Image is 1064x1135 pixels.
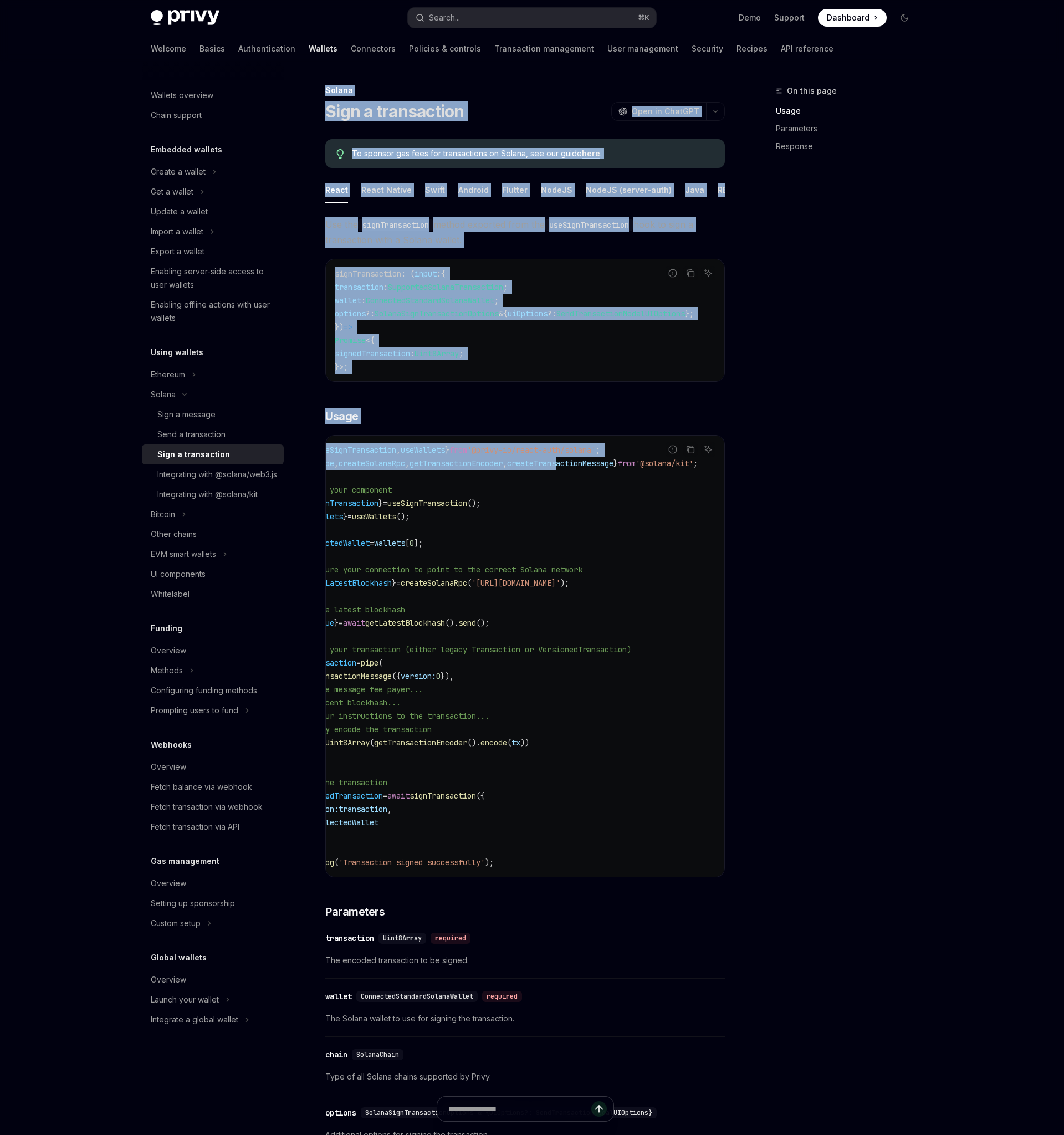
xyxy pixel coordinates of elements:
div: Fetch transaction via webhook [151,800,263,814]
span: => [344,322,352,332]
span: useSignTransaction [387,498,467,508]
button: Toggle Prompting users to fund section [142,701,284,720]
a: UI components [142,564,284,584]
span: = [383,791,387,801]
a: API reference [781,35,833,62]
button: Toggle Custom setup section [142,913,284,933]
span: 0 [410,538,414,548]
span: getLatestBlockhash [312,578,392,588]
div: Custom setup [151,917,201,930]
span: : [361,295,366,305]
span: (); [476,618,489,628]
span: // Add your instructions to the transaction... [285,711,489,721]
span: // Set the message fee payer... [285,684,423,694]
div: Chain support [151,109,202,122]
span: ( [467,578,472,588]
span: wallets [374,538,405,548]
span: // Configure your connection to point to the correct Solana network [285,565,582,575]
span: On this page [787,84,837,98]
span: To sponsor gas fees for transactions on Solana, see our guide . [352,148,714,159]
a: Chain support [142,105,284,125]
a: Welcome [151,35,186,62]
span: ConnectedStandardSolanaWallet [366,295,494,305]
span: = [339,618,343,628]
span: = [356,658,361,668]
div: Whitelabel [151,587,190,601]
span: // Sign the transaction [285,778,387,788]
button: Copy the contents from the code block [683,266,698,280]
span: 0 [436,671,441,681]
span: ( [507,738,511,748]
span: encode [480,738,507,748]
button: Toggle Create a wallet section [142,162,284,182]
span: log [321,857,334,867]
span: (); [396,512,410,522]
img: dark logo [151,10,219,25]
a: Overview [142,873,284,893]
span: uiOptions [508,309,548,319]
span: , [396,445,401,455]
button: Copy the contents from the code block [683,442,698,457]
h5: Global wallets [151,951,207,964]
div: Send a transaction [157,428,226,441]
span: createSolanaRpc [339,458,405,468]
input: Ask a question... [448,1097,591,1121]
span: = [347,512,352,522]
a: Overview [142,641,284,661]
span: (). [467,738,480,748]
span: options [335,309,366,319]
a: Wallets overview [142,85,284,105]
button: Flutter [502,177,528,203]
span: Use the method exported from the hook to sign a transaction with a Solana wallet. [325,217,725,248]
span: wallets [312,512,343,522]
span: ( [370,738,374,748]
button: Toggle EVM smart wallets section [142,544,284,564]
span: Dashboard [827,12,869,23]
span: ( [378,658,383,668]
button: React [325,177,348,203]
button: Ask AI [701,442,715,457]
button: Toggle Launch your wallet section [142,990,284,1010]
span: SolanaSignTransactionOptions [375,309,499,319]
a: Policies & controls [409,35,481,62]
span: Promise [335,335,366,345]
span: SolanaChain [356,1050,399,1059]
button: React Native [361,177,412,203]
a: Overview [142,970,284,990]
div: Fetch balance via webhook [151,780,252,794]
span: (); [467,498,480,508]
a: Other chains [142,524,284,544]
button: Open search [408,8,656,28]
span: : ( [401,269,415,279]
code: useSignTransaction [545,219,633,231]
span: ({ [392,671,401,681]
span: transaction [308,658,356,668]
div: transaction [325,933,374,944]
div: Integrate a global wallet [151,1013,238,1026]
span: The encoded transaction to be signed. [325,954,725,967]
button: Send message [591,1101,607,1117]
button: Java [685,177,704,203]
span: getLatestBlockhash [365,618,445,628]
button: Report incorrect code [666,442,680,457]
span: transaction [339,804,387,814]
div: Sign a message [157,408,216,421]
a: Parameters [776,120,922,137]
span: '@solana/kit' [636,458,693,468]
span: ( [334,857,339,867]
a: Fetch transaction via webhook [142,797,284,817]
a: here [582,149,600,159]
div: Integrating with @solana/kit [157,488,258,501]
a: Transaction management [494,35,594,62]
div: Enabling server-side access to user wallets [151,265,277,292]
a: Support [774,12,805,23]
span: tx [511,738,520,748]
a: Recipes [736,35,768,62]
div: Overview [151,973,186,986]
a: Overview [142,757,284,777]
h5: Gas management [151,855,219,868]
a: Setting up sponsorship [142,893,284,913]
span: wallet [335,295,361,305]
span: SendTransactionModalUIOptions [556,309,685,319]
span: , [334,458,339,468]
